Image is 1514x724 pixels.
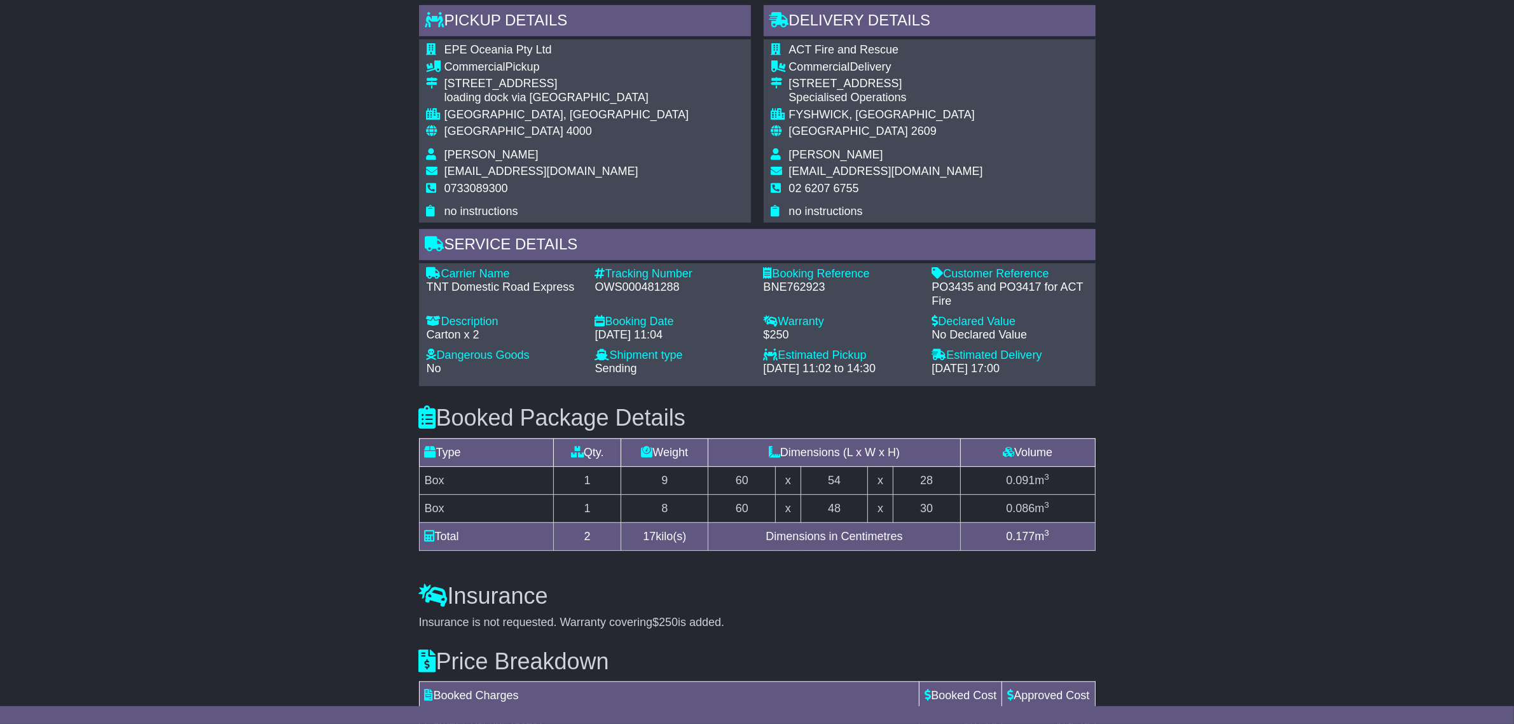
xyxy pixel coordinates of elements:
[789,108,983,122] div: FYSHWICK, [GEOGRAPHIC_DATA]
[444,60,689,74] div: Pickup
[444,43,552,56] span: EPE Oceania Pty Ltd
[708,466,776,494] td: 60
[789,205,863,218] span: no instructions
[1044,472,1049,482] sup: 3
[932,328,1088,342] div: No Declared Value
[419,522,554,550] td: Total
[789,165,983,178] span: [EMAIL_ADDRESS][DOMAIN_NAME]
[419,438,554,466] td: Type
[911,125,937,137] span: 2609
[419,494,554,522] td: Box
[595,349,751,363] div: Shipment type
[789,77,983,91] div: [STREET_ADDRESS]
[789,60,983,74] div: Delivery
[595,267,751,281] div: Tracking Number
[708,438,960,466] td: Dimensions (L x W x H)
[643,530,656,543] span: 17
[764,315,919,329] div: Warranty
[789,125,908,137] span: [GEOGRAPHIC_DATA]
[789,148,883,161] span: [PERSON_NAME]
[789,43,899,56] span: ACT Fire and Rescue
[621,494,708,522] td: 8
[764,5,1096,39] div: Delivery Details
[427,315,582,329] div: Description
[427,267,582,281] div: Carrier Name
[932,349,1088,363] div: Estimated Delivery
[419,466,554,494] td: Box
[893,466,960,494] td: 28
[444,108,689,122] div: [GEOGRAPHIC_DATA], [GEOGRAPHIC_DATA]
[444,91,689,105] div: loading dock via [GEOGRAPHIC_DATA]
[776,494,801,522] td: x
[595,328,751,342] div: [DATE] 11:04
[960,522,1095,550] td: m
[419,616,1096,630] div: Insurance is not requested. Warranty covering is added.
[444,77,689,91] div: [STREET_ADDRESS]
[444,125,563,137] span: [GEOGRAPHIC_DATA]
[801,466,868,494] td: 54
[427,349,582,363] div: Dangerous Goods
[419,682,919,710] td: Booked Charges
[789,60,850,73] span: Commercial
[960,438,1095,466] td: Volume
[708,522,960,550] td: Dimensions in Centimetres
[621,466,708,494] td: 9
[960,494,1095,522] td: m
[1006,502,1035,515] span: 0.086
[419,5,751,39] div: Pickup Details
[919,682,1002,710] td: Booked Cost
[932,281,1088,308] div: PO3435 and PO3417 for ACT Fire
[595,281,751,295] div: OWS000481288
[595,362,637,375] span: Sending
[932,362,1088,376] div: [DATE] 17:00
[444,205,518,218] span: no instructions
[776,466,801,494] td: x
[444,148,539,161] span: [PERSON_NAME]
[1002,682,1095,710] td: Approved Cost
[932,315,1088,329] div: Declared Value
[1006,530,1035,543] span: 0.177
[419,649,1096,674] h3: Price Breakdown
[789,182,859,195] span: 02 6207 6755
[621,438,708,466] td: Weight
[764,267,919,281] div: Booking Reference
[868,494,893,522] td: x
[764,349,919,363] div: Estimated Pickup
[427,281,582,295] div: TNT Domestic Road Express
[419,229,1096,263] div: Service Details
[427,362,441,375] span: No
[1044,528,1049,538] sup: 3
[595,315,751,329] div: Booking Date
[764,328,919,342] div: $250
[554,438,621,466] td: Qty.
[1044,500,1049,510] sup: 3
[554,494,621,522] td: 1
[621,522,708,550] td: kilo(s)
[764,362,919,376] div: [DATE] 11:02 to 14:30
[764,281,919,295] div: BNE762923
[789,91,983,105] div: Specialised Operations
[554,522,621,550] td: 2
[444,165,638,178] span: [EMAIL_ADDRESS][DOMAIN_NAME]
[419,405,1096,431] h3: Booked Package Details
[444,60,506,73] span: Commercial
[868,466,893,494] td: x
[427,328,582,342] div: Carton x 2
[960,466,1095,494] td: m
[1006,474,1035,487] span: 0.091
[708,494,776,522] td: 60
[801,494,868,522] td: 48
[567,125,592,137] span: 4000
[419,583,1096,609] h3: Insurance
[652,616,678,629] span: $250
[893,494,960,522] td: 30
[554,466,621,494] td: 1
[444,182,508,195] span: 0733089300
[932,267,1088,281] div: Customer Reference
